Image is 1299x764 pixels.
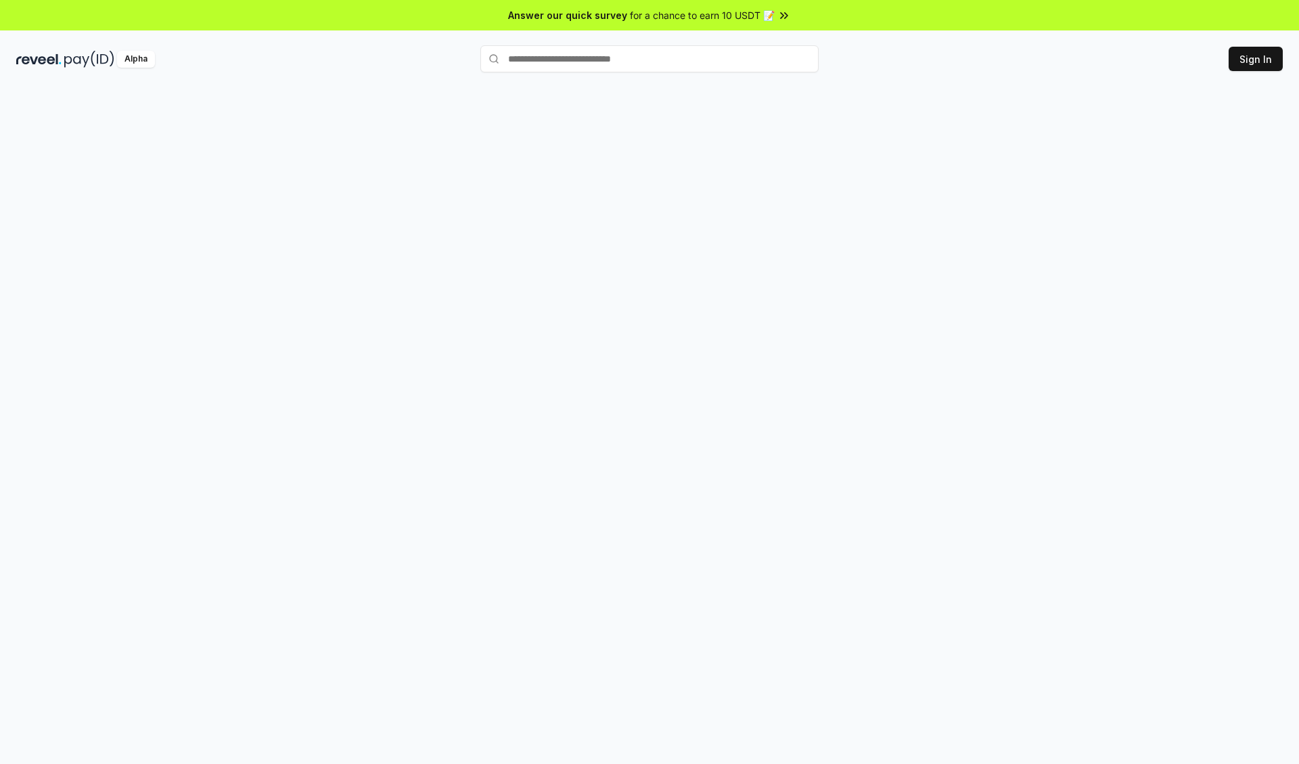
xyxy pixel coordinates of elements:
span: for a chance to earn 10 USDT 📝 [630,8,775,22]
div: Alpha [117,51,155,68]
img: reveel_dark [16,51,62,68]
button: Sign In [1229,47,1283,71]
img: pay_id [64,51,114,68]
span: Answer our quick survey [508,8,627,22]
